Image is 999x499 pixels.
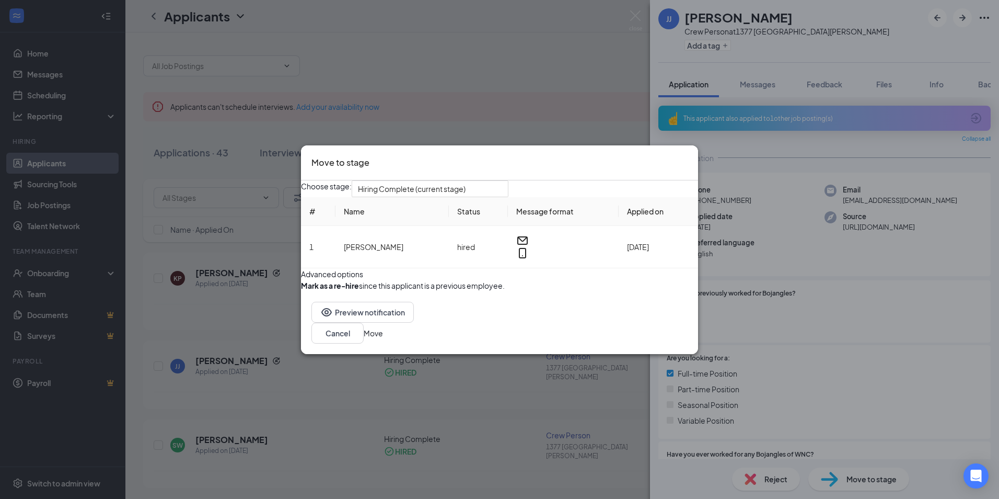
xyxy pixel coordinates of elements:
[320,305,333,318] svg: Eye
[301,180,352,197] span: Choose stage:
[449,225,508,268] td: hired
[619,197,698,225] th: Applied on
[309,242,313,251] span: 1
[619,225,698,268] td: [DATE]
[364,327,383,338] button: Move
[311,156,369,169] h3: Move to stage
[449,197,508,225] th: Status
[301,268,698,279] div: Advanced options
[508,197,619,225] th: Message format
[301,280,359,290] b: Mark as a re-hire
[301,279,505,291] div: since this applicant is a previous employee.
[516,234,529,246] svg: Email
[358,180,466,196] span: Hiring Complete (current stage)
[516,246,529,259] svg: MobileSms
[335,197,449,225] th: Name
[335,225,449,268] td: [PERSON_NAME]
[311,322,364,343] button: Cancel
[963,463,989,489] div: Open Intercom Messenger
[311,301,414,322] button: EyePreview notification
[301,197,335,225] th: #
